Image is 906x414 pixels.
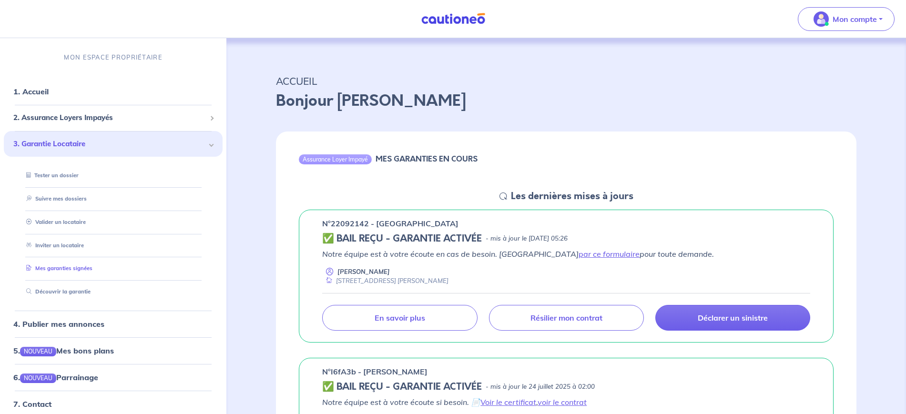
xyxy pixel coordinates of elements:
a: Mes garanties signées [22,265,92,272]
a: Découvrir la garantie [22,288,91,295]
a: Voir le certificat [480,397,536,407]
div: 7. Contact [4,394,223,414]
a: Résilier mon contrat [489,305,644,331]
div: 5.NOUVEAUMes bons plans [4,341,223,360]
p: - mis à jour le 24 juillet 2025 à 02:00 [486,382,595,392]
span: 3. Garantie Locataire [13,139,206,150]
span: 2. Assurance Loyers Impayés [13,112,206,123]
button: illu_account_valid_menu.svgMon compte [798,7,895,31]
p: ACCUEIL [276,72,856,90]
a: 5.NOUVEAUMes bons plans [13,346,114,355]
a: 7. Contact [13,399,51,409]
p: MON ESPACE PROPRIÉTAIRE [64,53,162,62]
h5: Les dernières mises à jours [511,191,633,202]
a: Inviter un locataire [22,242,84,248]
p: [PERSON_NAME] [337,267,390,276]
div: state: CONTRACT-VALIDATED, Context: ,MAYBE-CERTIFICATE,,LESSOR-DOCUMENTS,IS-ODEALIM [322,233,810,244]
a: 4. Publier mes annonces [13,319,104,329]
a: voir le contrat [538,397,587,407]
a: Valider un locataire [22,219,86,225]
a: par ce formulaire [579,249,640,259]
div: Découvrir la garantie [15,284,211,300]
p: Mon compte [833,13,877,25]
div: 1. Accueil [4,82,223,101]
div: Inviter un locataire [15,237,211,253]
p: Bonjour [PERSON_NAME] [276,90,856,112]
a: Déclarer un sinistre [655,305,810,331]
a: En savoir plus [322,305,477,331]
div: Assurance Loyer Impayé [299,154,372,164]
a: Suivre mes dossiers [22,195,87,202]
div: 4. Publier mes annonces [4,314,223,333]
a: Tester un dossier [22,172,79,179]
div: 2. Assurance Loyers Impayés [4,109,223,127]
img: Cautioneo [417,13,489,25]
div: [STREET_ADDRESS] [PERSON_NAME] [322,276,448,285]
div: Mes garanties signées [15,261,211,276]
div: state: CONTRACT-VALIDATED, Context: LESS-THAN-20-DAYS,MAYBE-CERTIFICATE,ALONE,LESSOR-DOCUMENTS [322,381,810,393]
h5: ✅ BAIL REÇU - GARANTIE ACTIVÉE [322,381,482,393]
a: 1. Accueil [13,87,49,96]
p: Résilier mon contrat [530,313,602,323]
p: Notre équipe est à votre écoute en cas de besoin. [GEOGRAPHIC_DATA] pour toute demande. [322,248,810,260]
p: Déclarer un sinistre [698,313,768,323]
p: En savoir plus [375,313,425,323]
div: 6.NOUVEAUParrainage [4,368,223,387]
a: 6.NOUVEAUParrainage [13,373,98,382]
p: - mis à jour le [DATE] 05:26 [486,234,568,243]
h5: ✅ BAIL REÇU - GARANTIE ACTIVÉE [322,233,482,244]
div: 3. Garantie Locataire [4,131,223,157]
div: Valider un locataire [15,214,211,230]
p: n°22092142 - [GEOGRAPHIC_DATA] [322,218,458,229]
h6: MES GARANTIES EN COURS [376,154,478,163]
img: illu_account_valid_menu.svg [814,11,829,27]
p: n°I6fA3b - [PERSON_NAME] [322,366,428,377]
div: Tester un dossier [15,168,211,183]
div: Suivre mes dossiers [15,191,211,207]
p: Notre équipe est à votre écoute si besoin. 📄 , [322,396,810,408]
